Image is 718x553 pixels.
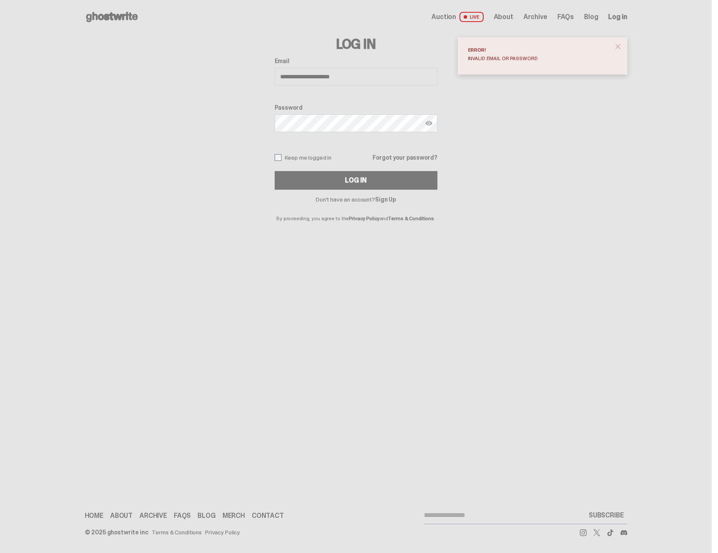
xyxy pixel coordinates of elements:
a: Privacy Policy [205,529,240,535]
a: Log in [608,14,627,20]
span: LIVE [459,12,484,22]
a: Privacy Policy [349,215,379,222]
button: close [610,39,626,54]
p: By proceeding, you agree to the and . [275,202,437,221]
a: FAQs [557,14,574,20]
label: Password [275,104,437,111]
a: Blog [584,14,598,20]
a: Terms & Conditions [388,215,434,222]
h3: Log In [275,37,437,51]
label: Keep me logged in [275,154,332,161]
a: About [110,512,133,519]
div: Invalid email or password [468,56,610,61]
p: Don't have an account? [275,196,437,202]
div: © 2025 ghostwrite inc [85,529,148,535]
a: Archive [523,14,547,20]
div: Log In [345,177,366,184]
span: Auction [431,14,456,20]
a: Terms & Conditions [152,529,202,535]
button: SUBSCRIBE [585,507,627,524]
a: FAQs [174,512,191,519]
a: About [494,14,513,20]
input: Keep me logged in [275,154,281,161]
a: Home [85,512,103,519]
img: Show password [426,120,432,127]
a: Merch [223,512,245,519]
a: Blog [198,512,215,519]
button: Log In [275,171,437,190]
label: Email [275,58,437,64]
a: Sign Up [375,196,396,203]
a: Archive [139,512,167,519]
a: Forgot your password? [373,155,437,160]
a: Contact [252,512,284,519]
a: Auction LIVE [431,12,483,22]
div: Error! [468,47,610,53]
